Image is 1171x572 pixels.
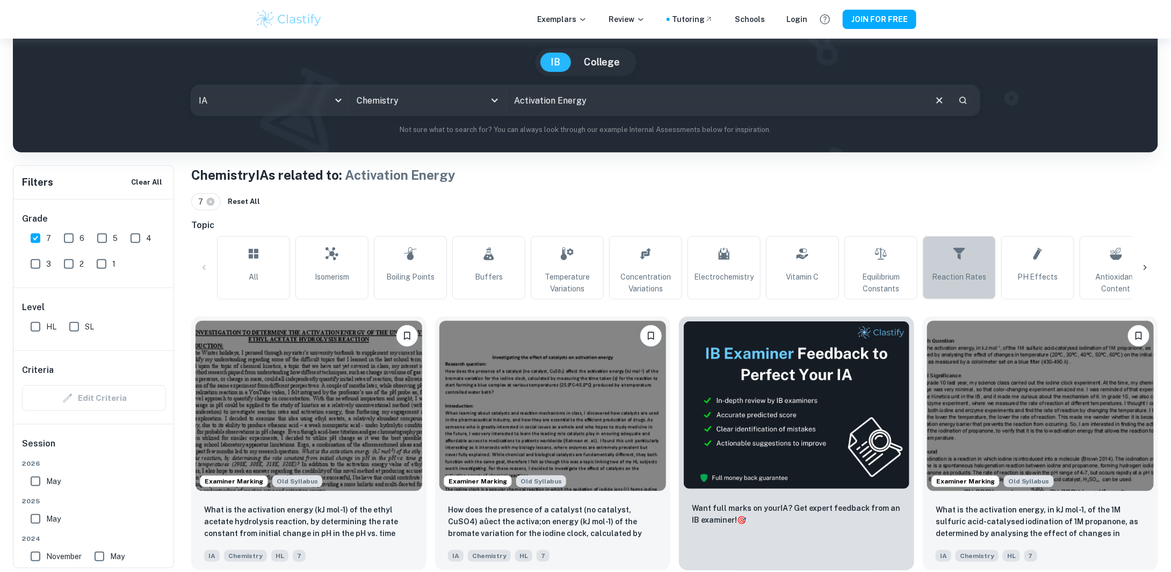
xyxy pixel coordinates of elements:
[196,321,422,491] img: Chemistry IA example thumbnail: What is the activation energy (kJ mol-1)
[927,321,1154,491] img: Chemistry IA example thumbnail: What is the activation energy, in kJ mol
[1004,475,1054,487] span: Old Syllabus
[515,550,532,562] span: HL
[46,258,51,270] span: 3
[1085,271,1148,295] span: Antioxidant Content
[146,232,151,244] span: 4
[191,193,221,210] div: 7
[849,271,913,295] span: Equilibrium Constants
[507,85,925,115] input: E.g. enthalpy of combustion, Winkler method, phosphate and temperature...
[537,550,550,562] span: 7
[956,550,999,562] span: Chemistry
[936,504,1145,540] p: What is the activation energy, in kJ mol-1, of the 1M sulfuric acid-catalysed iodination of 1M pr...
[191,85,349,115] div: IA
[929,90,950,111] button: Clear
[293,550,306,562] span: 7
[315,271,349,283] span: Isomerism
[468,550,511,562] span: Chemistry
[249,271,258,283] span: All
[255,9,323,30] img: Clastify logo
[737,516,746,524] span: 🎯
[46,513,61,525] span: May
[22,212,166,225] h6: Grade
[923,317,1158,570] a: Examiner MarkingStarting from the May 2025 session, the Chemistry IA requirements have changed. I...
[112,258,115,270] span: 1
[204,550,220,562] span: IA
[574,53,631,72] button: College
[386,271,435,283] span: Boiling Points
[1024,550,1037,562] span: 7
[1004,475,1054,487] div: Starting from the May 2025 session, the Chemistry IA requirements have changed. It's OK to refer ...
[439,321,666,491] img: Chemistry IA example thumbnail: How does the presence of a catalyst (no
[225,194,263,210] button: Reset All
[936,550,951,562] span: IA
[1003,550,1020,562] span: HL
[954,91,972,109] button: Search
[271,550,288,562] span: HL
[536,271,599,295] span: Temperature Variations
[113,232,118,244] span: 5
[640,325,662,347] button: Please log in to bookmark exemplars
[396,325,418,347] button: Please log in to bookmark exemplars
[735,13,765,25] a: Schools
[843,10,916,29] button: JOIN FOR FREE
[786,271,819,283] span: Vitamin C
[816,10,834,28] button: Help and Feedback
[672,13,713,25] a: Tutoring
[435,317,670,570] a: Examiner MarkingStarting from the May 2025 session, the Chemistry IA requirements have changed. I...
[1017,271,1058,283] span: pH Effects
[448,504,657,540] p: How does the presence of a catalyst (no catalyst, CuSO4) aûect the activa;on energy (kJ mol-1) of...
[204,504,414,540] p: What is the activation energy (kJ mol-1) of the ethyl acetate hydrolysis reaction, by determining...
[272,475,322,487] span: Old Syllabus
[22,437,166,459] h6: Session
[79,258,84,270] span: 2
[191,219,1158,232] h6: Topic
[191,165,1158,185] h1: Chemistry IAs related to:
[46,321,56,333] span: HL
[46,232,51,244] span: 7
[224,550,267,562] span: Chemistry
[46,551,82,562] span: November
[22,364,54,377] h6: Criteria
[128,174,165,190] button: Clear All
[475,271,503,283] span: Buffers
[1128,325,1150,347] button: Please log in to bookmark exemplars
[516,475,566,487] div: Starting from the May 2025 session, the Chemistry IA requirements have changed. It's OK to refer ...
[200,476,268,486] span: Examiner Marking
[22,301,166,314] h6: Level
[679,317,914,570] a: ThumbnailWant full marks on yourIA? Get expert feedback from an IB examiner!
[695,271,754,283] span: Electrochemistry
[22,534,166,544] span: 2024
[933,271,987,283] span: Reaction Rates
[786,13,807,25] a: Login
[444,476,511,486] span: Examiner Marking
[22,175,53,190] h6: Filters
[516,475,566,487] span: Old Syllabus
[932,476,999,486] span: Examiner Marking
[614,271,677,295] span: Concentration Variations
[683,321,910,489] img: Thumbnail
[272,475,322,487] div: Starting from the May 2025 session, the Chemistry IA requirements have changed. It's OK to refer ...
[22,385,166,411] div: Criteria filters are unavailable when searching by topic
[537,13,587,25] p: Exemplars
[79,232,84,244] span: 6
[46,475,61,487] span: May
[110,551,125,562] span: May
[609,13,645,25] p: Review
[448,550,464,562] span: IA
[487,93,502,108] button: Open
[22,459,166,468] span: 2026
[540,53,572,72] button: IB
[22,496,166,506] span: 2025
[198,196,208,208] span: 7
[85,321,94,333] span: SL
[191,317,427,570] a: Examiner MarkingStarting from the May 2025 session, the Chemistry IA requirements have changed. I...
[21,124,1150,135] p: Not sure what to search for? You can always look through our example Internal Assessments below f...
[692,502,901,526] p: Want full marks on your IA ? Get expert feedback from an IB examiner!
[345,167,456,182] span: Activation Energy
